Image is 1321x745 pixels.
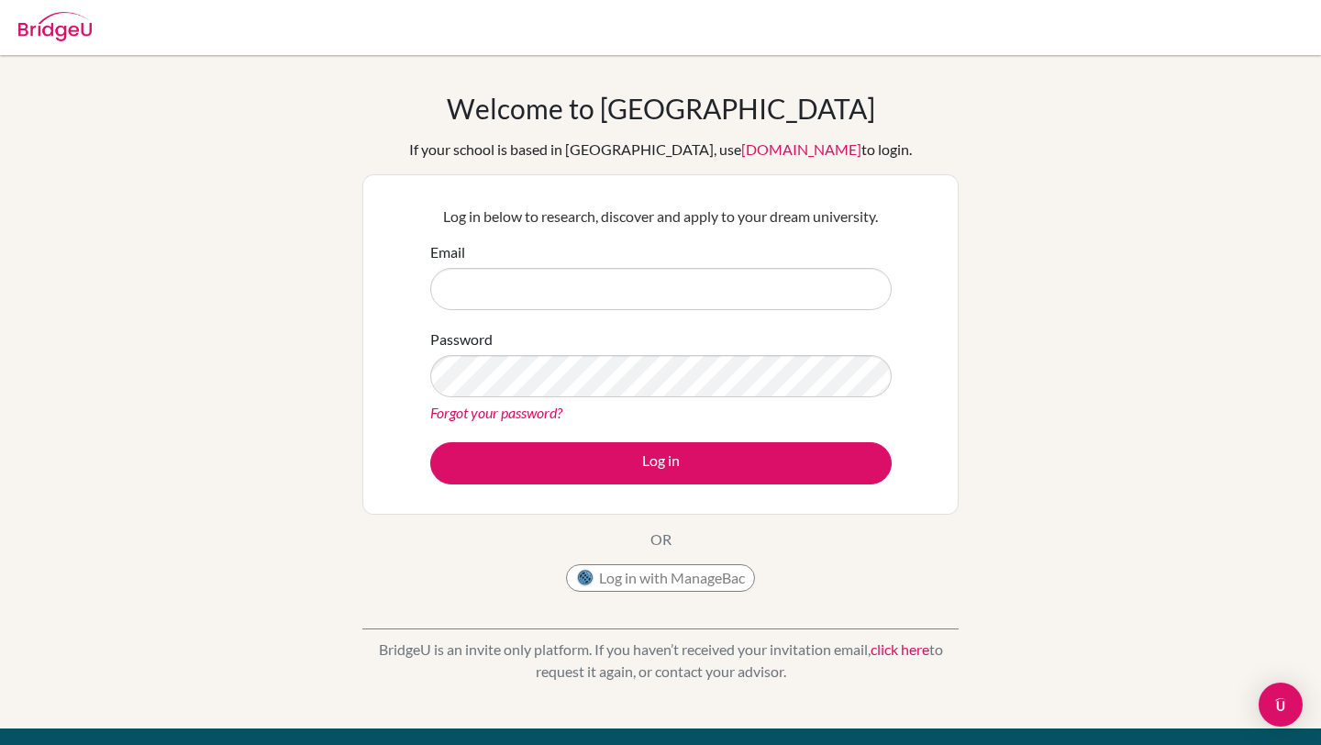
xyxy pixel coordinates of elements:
[430,241,465,263] label: Email
[430,328,493,350] label: Password
[650,528,672,550] p: OR
[430,206,892,228] p: Log in below to research, discover and apply to your dream university.
[871,640,929,658] a: click here
[1259,683,1303,727] div: Open Intercom Messenger
[18,12,92,41] img: Bridge-U
[362,639,959,683] p: BridgeU is an invite only platform. If you haven’t received your invitation email, to request it ...
[409,139,912,161] div: If your school is based in [GEOGRAPHIC_DATA], use to login.
[741,140,861,158] a: [DOMAIN_NAME]
[430,404,562,421] a: Forgot your password?
[447,92,875,125] h1: Welcome to [GEOGRAPHIC_DATA]
[566,564,755,592] button: Log in with ManageBac
[430,442,892,484] button: Log in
